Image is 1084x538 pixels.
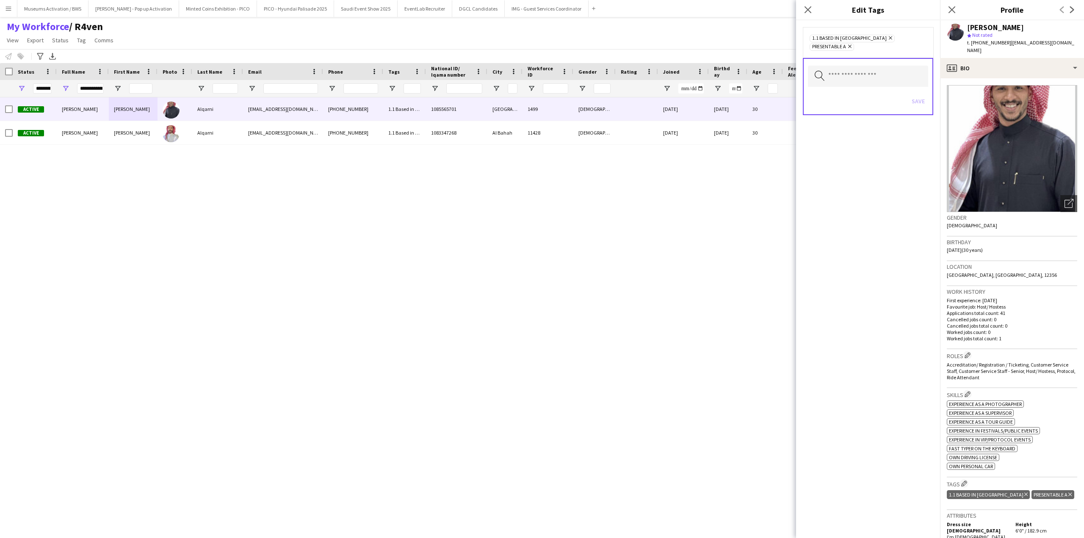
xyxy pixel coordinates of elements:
span: National ID/ Iqama number [431,65,472,78]
div: Bio [940,58,1084,78]
h3: Skills [947,390,1077,399]
button: DGCL Candidates [452,0,505,17]
h5: Dress size [DEMOGRAPHIC_DATA] [947,521,1009,534]
span: Full Name [62,69,85,75]
input: Age Filter Input [768,83,778,94]
h3: Location [947,263,1077,270]
button: Open Filter Menu [114,85,122,92]
span: Last Name [197,69,222,75]
div: [DATE] [658,121,709,144]
span: [PERSON_NAME] [62,106,98,112]
div: [DEMOGRAPHIC_DATA] [573,97,616,121]
a: Status [49,35,72,46]
input: Email Filter Input [263,83,318,94]
span: Own Personal Car [949,463,993,469]
h3: Birthday [947,238,1077,246]
div: [EMAIL_ADDRESS][DOMAIN_NAME] [243,121,323,144]
span: R4ven [69,20,103,33]
span: Age [752,69,761,75]
div: [PERSON_NAME] [109,121,158,144]
a: Export [24,35,47,46]
span: t. [PHONE_NUMBER] [967,39,1011,46]
span: Photo [163,69,177,75]
div: [DATE] [709,121,747,144]
span: Joined [663,69,680,75]
h5: Height [1015,521,1077,527]
span: 6'0" / 182.9 cm [1015,527,1047,534]
span: Own Driving License [949,454,997,461]
span: Fast typer on the keyboard [949,445,1015,452]
app-action-btn: Export XLSX [47,51,58,61]
div: 11428 [523,121,573,144]
span: Experience as a Photographer [949,401,1022,407]
span: [DEMOGRAPHIC_DATA] [947,222,997,229]
div: [DEMOGRAPHIC_DATA] [573,121,616,144]
div: Al Bahah [487,121,523,144]
div: Alqarni [192,121,243,144]
span: 1085565701 [431,106,456,112]
input: Tags Filter Input [404,83,421,94]
div: 1499 [523,97,573,121]
button: Open Filter Menu [492,85,500,92]
p: Worked jobs total count: 1 [947,335,1077,342]
input: Phone Filter Input [343,83,378,94]
a: My Workforce [7,20,69,33]
p: Applications total count: 41 [947,310,1077,316]
h3: Edit Tags [796,4,940,15]
a: View [3,35,22,46]
p: First experience: [DATE] [947,297,1077,303]
p: Cancelled jobs count: 0 [947,316,1077,323]
button: Open Filter Menu [328,85,336,92]
span: Presentable A [812,44,846,50]
div: 30 [747,121,783,144]
p: Worked jobs count: 0 [947,329,1077,335]
span: First Name [114,69,140,75]
span: [PERSON_NAME] [62,130,98,136]
button: Open Filter Menu [388,85,396,92]
button: Open Filter Menu [663,85,671,92]
input: Workforce ID Filter Input [543,83,568,94]
span: 1.1 Based in [GEOGRAPHIC_DATA] [812,35,887,42]
button: Open Filter Menu [248,85,256,92]
h3: Work history [947,288,1077,295]
span: Comms [94,36,113,44]
span: Experience as a Tour Guide [949,419,1013,425]
div: [DATE] [658,97,709,121]
span: Experience in Festivals/Public Events [949,428,1038,434]
button: Minted Coins Exhibition - PICO [179,0,257,17]
span: Export [27,36,44,44]
span: Status [52,36,69,44]
button: Museums Activation / BWS [17,0,88,17]
span: [DATE] (30 years) [947,247,983,253]
button: Open Filter Menu [528,85,535,92]
span: Email [248,69,262,75]
div: Presentable A [1031,490,1074,499]
span: Status [18,69,34,75]
h3: Profile [940,4,1084,15]
div: [EMAIL_ADDRESS][DOMAIN_NAME] [243,97,323,121]
input: Birthday Filter Input [729,83,742,94]
button: Open Filter Menu [752,85,760,92]
span: 1083347268 [431,130,456,136]
button: Open Filter Menu [18,85,25,92]
span: Phone [328,69,343,75]
button: Open Filter Menu [714,85,722,92]
div: Open photos pop-in [1060,195,1077,212]
span: Active [18,130,44,136]
button: Open Filter Menu [431,85,439,92]
span: Feedback Alert [788,65,815,78]
a: Comms [91,35,117,46]
button: Open Filter Menu [197,85,205,92]
span: Birthday [714,65,732,78]
button: Open Filter Menu [62,85,69,92]
input: City Filter Input [508,83,517,94]
span: Experience in VIP/Protocol Events [949,436,1031,443]
div: [GEOGRAPHIC_DATA] [487,97,523,121]
span: Experience as a Supervisor [949,410,1012,416]
span: Tags [388,69,400,75]
button: Saudi Event Show 2025 [334,0,398,17]
div: [PHONE_NUMBER] [323,97,383,121]
input: Full Name Filter Input [77,83,104,94]
span: Workforce ID [528,65,558,78]
div: 1.1 Based in [GEOGRAPHIC_DATA] [947,490,1030,499]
